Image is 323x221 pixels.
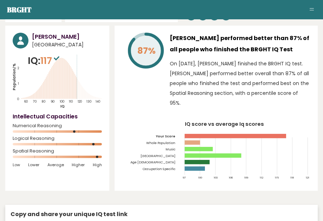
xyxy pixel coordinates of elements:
[47,162,64,167] span: Average
[291,176,294,180] tspan: 118
[13,162,20,167] span: Low
[96,99,100,104] tspan: 140
[214,176,218,180] tspan: 103
[170,33,310,55] h3: [PERSON_NAME] performed better than 87% of all people who finished the BRGHT IQ Test
[28,162,39,167] span: Lower
[141,154,175,158] tspan: [GEOGRAPHIC_DATA]
[306,176,310,180] tspan: 121
[60,99,64,104] tspan: 100
[72,162,85,167] span: Higher
[32,33,102,41] h3: [PERSON_NAME]
[229,176,233,180] tspan: 106
[33,99,37,104] tspan: 70
[51,99,54,104] tspan: 90
[69,99,73,104] tspan: 110
[7,5,32,14] a: Brght
[13,137,102,140] span: Logical Reasoning
[86,99,91,104] tspan: 130
[308,6,316,14] button: Toggle navigation
[17,97,19,102] tspan: 0
[60,104,65,109] tspan: IQ
[28,54,61,68] p: IQ:
[13,112,102,121] h4: Intellectual Capacities
[170,59,310,108] p: On [DATE], [PERSON_NAME] finished the BRGHT IQ test. [PERSON_NAME] performed better overall than ...
[183,176,186,180] tspan: 97
[32,41,102,48] span: [GEOGRAPHIC_DATA]
[185,121,264,128] tspan: IQ score vs average Iq scores
[13,150,102,152] span: Spatial Reasoning
[260,176,264,180] tspan: 112
[130,160,175,164] tspan: Age [DEMOGRAPHIC_DATA]
[137,45,155,57] tspan: 87%
[156,134,175,138] tspan: Your Score
[24,99,28,104] tspan: 60
[93,162,102,167] span: High
[13,124,102,127] span: Numerical Reasoning
[198,176,202,180] tspan: 100
[42,99,45,104] tspan: 80
[275,176,279,180] tspan: 115
[146,141,175,145] tspan: Whole Population
[12,63,17,90] tspan: Population/%
[18,66,19,70] tspan: 2
[40,54,61,67] span: 117
[11,210,312,219] div: Copy and share your unique IQ test link
[245,176,248,180] tspan: 109
[78,99,82,104] tspan: 120
[18,82,19,86] tspan: 1
[166,147,175,151] tspan: Music
[143,167,175,171] tspan: Occupation Specific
